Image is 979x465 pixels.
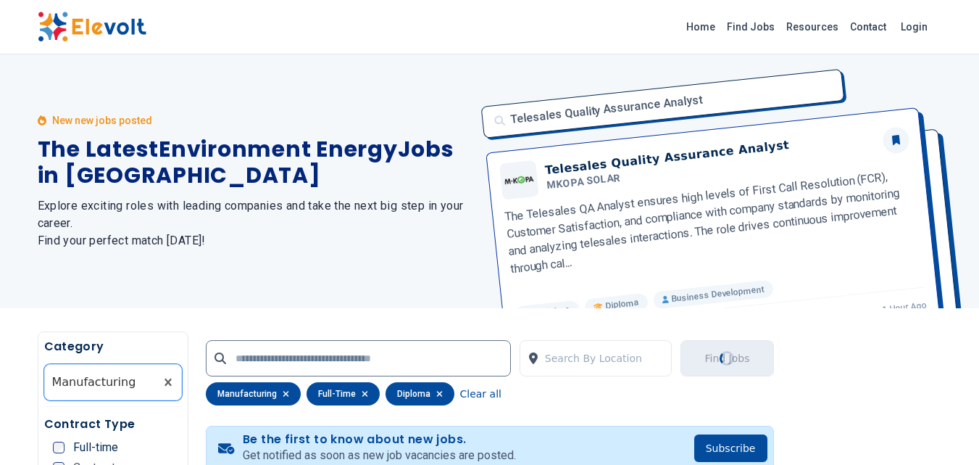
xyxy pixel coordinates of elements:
a: Home [680,15,721,38]
iframe: Chat Widget [907,395,979,465]
h1: The Latest Environment Energy Jobs in [GEOGRAPHIC_DATA] [38,136,472,189]
p: New new jobs posted [52,113,152,128]
div: full-time [307,382,380,406]
h4: Be the first to know about new jobs. [243,432,516,447]
button: Clear all [460,382,501,406]
div: Loading... [717,349,736,368]
button: Find JobsLoading... [680,340,773,376]
button: Subscribe [694,435,767,462]
a: Contact [844,15,892,38]
span: Full-time [73,442,118,453]
p: Get notified as soon as new job vacancies are posted. [243,447,516,464]
h2: Explore exciting roles with leading companies and take the next big step in your career. Find you... [38,197,472,250]
h5: Category [44,338,182,355]
input: Full-time [53,442,64,453]
a: Login [892,12,936,41]
div: diploma [386,382,454,406]
img: Elevolt [38,12,146,42]
a: Find Jobs [721,15,780,38]
a: Resources [780,15,844,38]
div: manufacturing [206,382,301,406]
h5: Contract Type [44,416,182,433]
